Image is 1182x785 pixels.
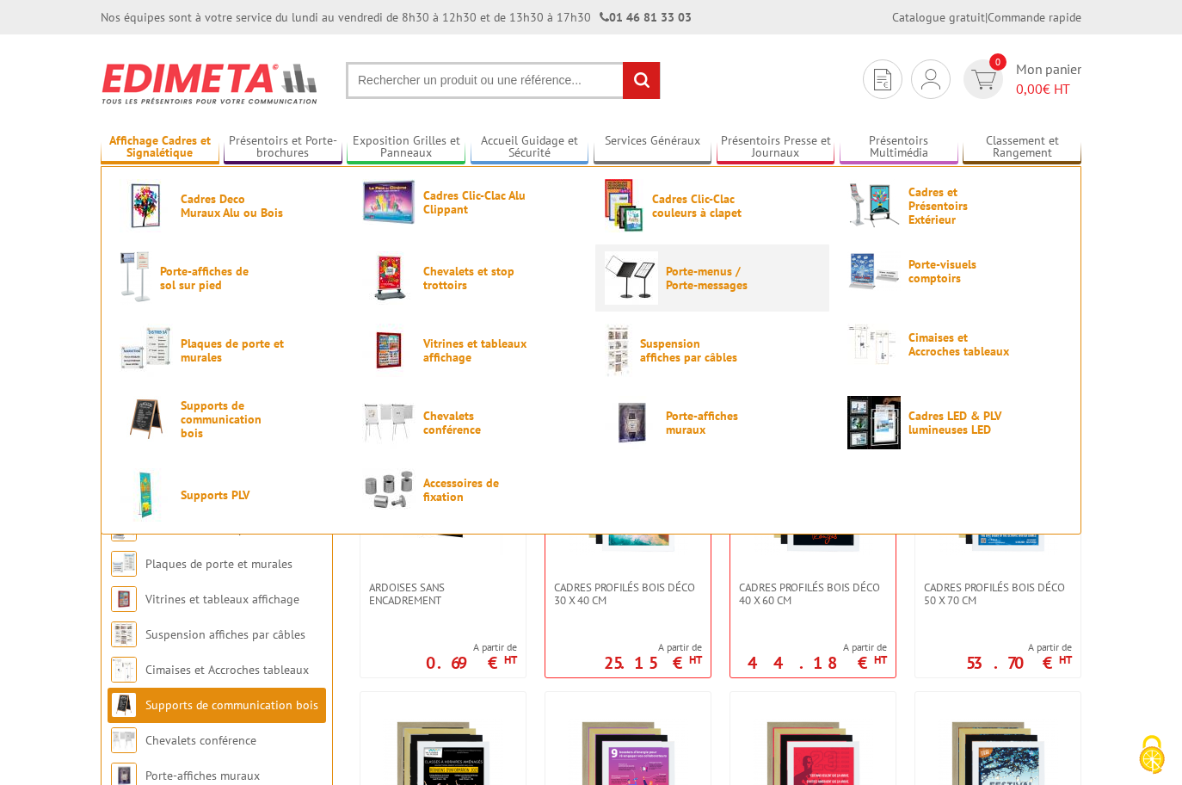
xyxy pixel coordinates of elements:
[101,133,219,162] a: Affichage Cadres et Signalétique
[346,62,661,99] input: Rechercher un produit ou une référence...
[347,133,465,162] a: Exposition Grilles et Panneaux
[181,399,284,440] span: Supports de communication bois
[111,586,137,612] img: Vitrines et tableaux affichage
[892,9,985,25] a: Catalogue gratuit
[111,621,137,647] img: Suspension affiches par câbles
[362,396,416,449] img: Chevalets conférence
[874,69,891,90] img: devis rapide
[605,396,658,449] img: Porte-affiches muraux
[1016,59,1081,99] span: Mon panier
[545,581,711,607] a: Cadres Profilés Bois Déco 30 x 40 cm
[145,697,318,713] a: Supports de communication bois
[966,640,1072,654] span: A partir de
[362,468,416,510] img: Accessoires de fixation
[120,251,152,305] img: Porte-affiches de sol sur pied
[908,409,1012,436] span: Cadres LED & PLV lumineuses LED
[145,732,256,748] a: Chevalets conférence
[915,581,1080,607] a: Cadres Profilés Bois Déco 50 x 70 cm
[369,581,517,607] span: Ardoises sans encadrement
[181,488,284,502] span: Supports PLV
[145,662,309,677] a: Cimaises et Accroches tableaux
[1122,726,1182,785] button: Cookies (fenêtre modale)
[362,468,577,510] a: Accessoires de fixation
[1059,652,1072,667] sup: HT
[921,69,940,90] img: devis rapide
[640,337,743,364] span: Suspension affiches par câbles
[362,396,577,449] a: Chevalets conférence
[224,133,342,162] a: Présentoirs et Porte-brochures
[120,251,335,305] a: Porte-affiches de sol sur pied
[908,331,1012,358] span: Cimaises et Accroches tableaux
[924,581,1072,607] span: Cadres Profilés Bois Déco 50 x 70 cm
[423,264,526,292] span: Chevalets et stop trottoirs
[120,179,173,232] img: Cadres Deco Muraux Alu ou Bois
[101,9,692,26] div: Nos équipes sont à votre service du lundi au vendredi de 8h30 à 12h30 et de 13h30 à 17h30
[145,591,299,607] a: Vitrines et tableaux affichage
[604,658,702,668] p: 25.15 €
[989,53,1007,71] span: 0
[554,581,702,607] span: Cadres Profilés Bois Déco 30 x 40 cm
[120,396,173,442] img: Supports de communication bois
[145,768,260,783] a: Porte-affiches muraux
[423,189,526,216] span: Cadres Clic-Clac Alu Clippant
[101,52,320,115] img: Edimeta
[145,556,292,572] a: Plaques de porte et murales
[966,658,1072,668] p: 53.70 €
[594,133,712,162] a: Services Généraux
[605,324,632,377] img: Suspension affiches par câbles
[847,396,1062,449] a: Cadres LED & PLV lumineuses LED
[423,476,526,504] span: Accessoires de fixation
[847,396,901,449] img: Cadres LED & PLV lumineuses LED
[605,179,644,232] img: Cadres Clic-Clac couleurs à clapet
[739,581,887,607] span: Cadres Profilés Bois Déco 40 x 60 cm
[748,658,887,668] p: 44.18 €
[600,9,692,25] strong: 01 46 81 33 03
[120,468,335,522] a: Supports PLV
[908,257,1012,285] span: Porte-visuels comptoirs
[847,179,1062,232] a: Cadres et Présentoirs Extérieur
[423,409,526,436] span: Chevalets conférence
[120,324,173,377] img: Plaques de porte et murales
[423,337,526,364] span: Vitrines et tableaux affichage
[988,9,1081,25] a: Commande rapide
[605,179,820,232] a: Cadres Clic-Clac couleurs à clapet
[689,652,702,667] sup: HT
[120,324,335,377] a: Plaques de porte et murales
[111,692,137,718] img: Supports de communication bois
[605,324,820,377] a: Suspension affiches par câbles
[847,251,1062,291] a: Porte-visuels comptoirs
[111,657,137,683] img: Cimaises et Accroches tableaux
[362,251,416,305] img: Chevalets et stop trottoirs
[666,264,769,292] span: Porte-menus / Porte-messages
[605,251,820,305] a: Porte-menus / Porte-messages
[362,324,577,377] a: Vitrines et tableaux affichage
[160,264,263,292] span: Porte-affiches de sol sur pied
[1130,733,1173,776] img: Cookies (fenêtre modale)
[623,62,660,99] input: rechercher
[748,640,887,654] span: A partir de
[963,133,1081,162] a: Classement et Rangement
[1016,80,1043,97] span: 0,00
[892,9,1081,26] div: |
[362,179,577,225] a: Cadres Clic-Clac Alu Clippant
[652,192,755,219] span: Cadres Clic-Clac couleurs à clapet
[874,652,887,667] sup: HT
[847,324,1062,365] a: Cimaises et Accroches tableaux
[181,192,284,219] span: Cadres Deco Muraux Alu ou Bois
[971,70,996,90] img: devis rapide
[840,133,958,162] a: Présentoirs Multimédia
[666,409,769,436] span: Porte-affiches muraux
[362,179,416,225] img: Cadres Clic-Clac Alu Clippant
[604,640,702,654] span: A partir de
[111,551,137,577] img: Plaques de porte et murales
[120,468,173,522] img: Supports PLV
[360,581,526,607] a: Ardoises sans encadrement
[1016,79,1081,99] span: € HT
[847,324,901,365] img: Cimaises et Accroches tableaux
[730,581,896,607] a: Cadres Profilés Bois Déco 40 x 60 cm
[908,185,1012,226] span: Cadres et Présentoirs Extérieur
[959,59,1081,99] a: devis rapide 0 Mon panier 0,00€ HT
[145,627,305,642] a: Suspension affiches par câbles
[111,727,137,753] img: Chevalets conférence
[120,396,335,442] a: Supports de communication bois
